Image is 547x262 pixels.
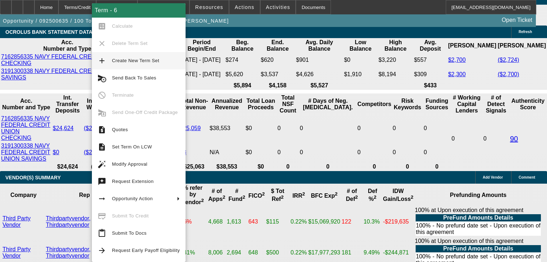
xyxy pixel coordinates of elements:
[112,144,152,150] span: Set Term On LCW
[299,163,356,170] th: 0
[357,142,392,162] td: 0
[261,53,295,67] td: $620
[97,0,137,14] button: Application
[98,194,106,203] mat-icon: arrow_right_alt
[209,94,244,114] th: Annualized Revenue
[443,215,513,221] b: PreFund Amounts Details
[271,188,284,202] b: $ Tot Ref
[79,192,90,198] b: Rep
[383,188,413,202] b: IDW Gain/Loss
[98,177,106,186] mat-icon: try
[1,94,52,114] th: Acc. Number and Type
[302,191,305,197] sup: 2
[296,82,343,89] th: $5,527
[262,191,265,197] sup: 2
[378,39,413,52] th: High Balance
[112,75,156,81] span: Send Back To Sales
[299,115,356,142] td: 0
[10,192,37,198] b: Company
[451,94,482,114] th: # Working Capital Lenders
[415,207,542,236] div: 100% at Upon execution of this agreement
[450,192,507,198] b: Prefunding Amounts
[296,68,343,81] td: $4,626
[112,179,154,184] span: Request Extension
[483,175,503,179] span: Add Vendor
[248,193,265,199] b: FICO
[261,68,295,81] td: $3,537
[5,29,92,35] span: OCROLUS BANK STATEMENT DATA
[277,115,299,142] td: 0
[378,68,413,81] td: $8,194
[3,18,229,24] span: Opportunity / 092500635 / 100 Towing LLC / [GEOGRAPHIC_DATA][PERSON_NAME]
[225,82,260,89] th: $5,894
[392,142,422,162] td: 0
[208,207,225,237] td: 4,668
[98,229,106,238] mat-icon: content_paste
[179,68,225,81] td: [DATE] - [DATE]
[245,142,276,162] td: $0
[112,161,148,167] span: Modify Approval
[448,71,466,77] a: $2,300
[299,94,356,114] th: # Days of Neg. [MEDICAL_DATA].
[266,207,290,237] td: $115
[112,230,146,236] span: Submit To Docs
[83,94,123,114] th: Int. Transfer Withdrawals
[341,207,363,237] td: 122
[5,175,61,180] span: VENDOR(S) SUMMARY
[98,246,106,255] mat-icon: arrow_forward
[1,54,121,66] a: 7162856335 NAVY FEDERAL CREDIT UNION CHECKING
[343,68,377,81] td: $1,910
[92,3,186,18] div: Term - 6
[1,68,121,81] a: 3191300338 NAVY FEDERAL CREDIT UNION SAVINGS
[423,115,450,142] td: 0
[248,207,265,237] td: 643
[413,68,447,81] td: $309
[84,149,108,155] a: ($25,004)
[308,207,341,237] td: $15,069,920
[223,194,225,200] sup: 2
[281,194,284,200] sup: 2
[245,115,276,142] td: $0
[497,39,546,52] th: [PERSON_NAME]
[357,94,392,114] th: Competitors
[245,94,276,114] th: Total Loan Proceeds
[311,193,337,199] b: BFC Exp
[201,198,204,203] sup: 2
[98,56,106,65] mat-icon: add
[261,82,295,89] th: $4,158
[383,207,414,237] td: -$219,635
[293,193,305,199] b: IRR
[335,191,337,197] sup: 2
[112,58,159,63] span: Create New Term Set
[498,57,519,63] a: ($2,724)
[138,0,189,14] button: Credit Package
[229,188,246,202] b: # Fund
[290,207,307,237] td: 0.22%
[225,68,260,81] td: $5,620
[498,71,519,77] a: ($2,700)
[510,94,546,114] th: Authenticity Score
[52,163,83,170] th: $24,624
[3,246,31,259] a: Third Party Vendor
[179,39,225,52] th: Period Begin/End
[46,246,91,259] a: Thirdpartyvendor, Thirdpartyvendor
[261,0,296,14] button: Activities
[112,196,153,201] span: Opportunity Action
[261,39,295,52] th: End. Balance
[226,207,247,237] td: 1,613
[413,82,447,89] th: $433
[392,94,422,114] th: Risk Keywords
[84,125,105,131] a: ($2,930)
[296,39,343,52] th: Avg. Daily Balance
[1,39,134,52] th: Acc. Number and Type
[98,125,106,134] mat-icon: request_quote
[392,163,422,170] th: 0
[483,115,509,162] td: 0
[245,163,276,170] th: $0
[235,4,254,10] span: Actions
[53,125,74,131] a: $24,624
[1,115,50,141] a: 7162856335 NAVY FEDERAL CREDIT UNION CHECKING
[277,94,299,114] th: Sum of the Total NSF Count and Total Overdraft Fee Count from Ocrolus
[413,39,447,52] th: Avg. Deposit
[46,215,91,228] a: Thirdpartyvendor, Thirdpartyvendor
